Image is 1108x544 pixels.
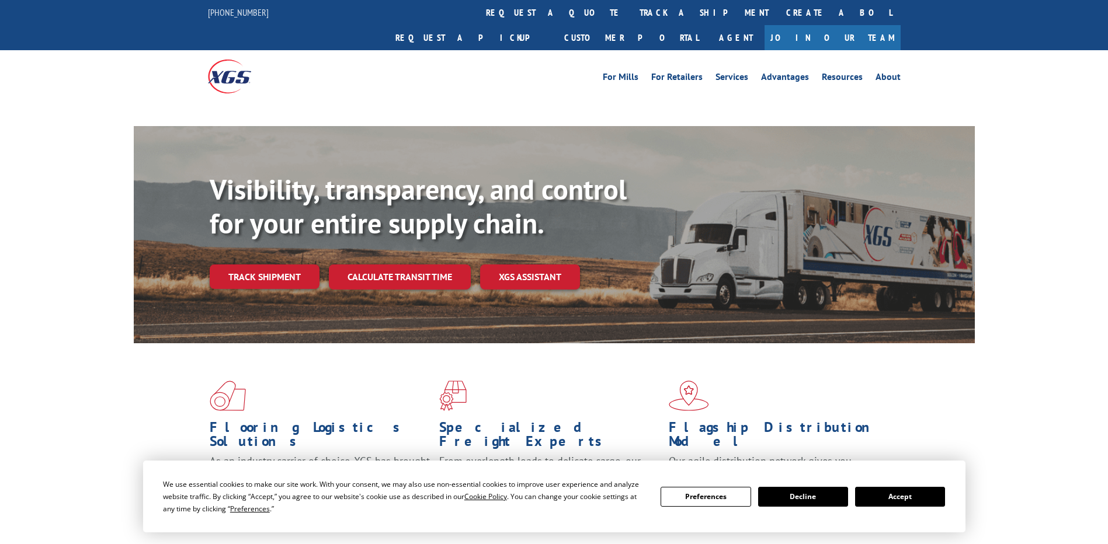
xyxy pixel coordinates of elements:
[230,504,270,514] span: Preferences
[603,72,638,85] a: For Mills
[464,491,507,501] span: Cookie Policy
[669,381,709,411] img: xgs-icon-flagship-distribution-model-red
[480,264,580,290] a: XGS ASSISTANT
[661,487,751,507] button: Preferences
[707,25,765,50] a: Agent
[210,420,430,454] h1: Flooring Logistics Solutions
[669,454,884,482] span: Our agile distribution network gives you nationwide inventory management on demand.
[765,25,901,50] a: Join Our Team
[822,72,863,85] a: Resources
[329,264,471,290] a: Calculate transit time
[855,487,945,507] button: Accept
[208,6,269,18] a: [PHONE_NUMBER]
[439,420,660,454] h1: Specialized Freight Experts
[210,264,319,289] a: Track shipment
[669,420,890,454] h1: Flagship Distribution Model
[143,461,965,532] div: Cookie Consent Prompt
[876,72,901,85] a: About
[210,381,246,411] img: xgs-icon-total-supply-chain-intelligence-red
[761,72,809,85] a: Advantages
[758,487,848,507] button: Decline
[439,454,660,506] p: From overlength loads to delicate cargo, our experienced staff knows the best way to move your fr...
[210,171,627,241] b: Visibility, transparency, and control for your entire supply chain.
[163,478,647,515] div: We use essential cookies to make our site work. With your consent, we may also use non-essential ...
[555,25,707,50] a: Customer Portal
[210,454,430,496] span: As an industry carrier of choice, XGS has brought innovation and dedication to flooring logistics...
[387,25,555,50] a: Request a pickup
[439,381,467,411] img: xgs-icon-focused-on-flooring-red
[651,72,703,85] a: For Retailers
[715,72,748,85] a: Services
